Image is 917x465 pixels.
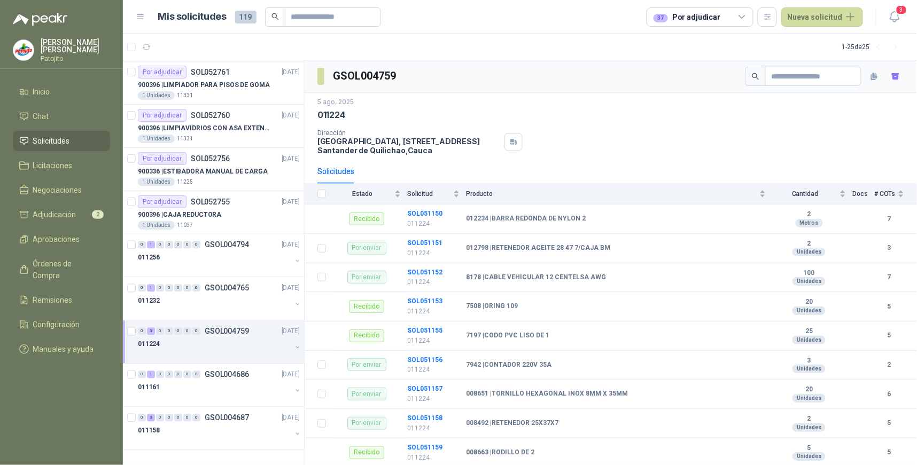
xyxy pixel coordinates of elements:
div: 0 [156,241,164,249]
div: 0 [192,285,200,292]
div: 0 [174,371,182,379]
div: 0 [156,328,164,335]
p: Dirección [317,129,500,137]
a: Remisiones [13,290,110,310]
a: Adjudicación2 [13,204,110,225]
span: Manuales y ayuda [33,343,94,355]
a: SOL051150 [407,210,442,217]
div: 0 [165,328,173,335]
div: Por enviar [347,242,386,255]
div: Por adjudicar [654,11,720,23]
a: SOL051158 [407,414,442,422]
a: SOL051155 [407,327,442,334]
div: 0 [192,241,200,249]
div: 0 [138,328,146,335]
b: 7508 | ORING 109 [466,302,518,311]
div: 3 [147,328,155,335]
th: Solicitud [407,184,466,204]
a: SOL051151 [407,239,442,247]
p: 900396 | LIMPIAVIDRIOS CON ASA EXTENSIBLE [138,123,271,133]
p: GSOL004794 [205,241,249,249]
div: 0 [183,414,191,422]
p: 011224 [407,306,460,317]
div: 1 [147,371,155,379]
div: 0 [165,241,173,249]
p: 900396 | CAJA REDUCTORA [138,210,221,220]
button: Nueva solicitud [781,7,863,27]
span: Remisiones [33,294,73,306]
h1: Mis solicitudes [158,9,227,25]
span: Inicio [33,86,50,98]
div: 0 [183,371,191,379]
a: 0 1 0 0 0 0 0 GSOL004794[DATE] 011256 [138,239,302,273]
p: 011224 [407,219,460,229]
div: Por enviar [347,271,386,283]
p: 11225 [177,178,193,186]
p: 011224 [407,453,460,463]
div: 1 - 25 de 25 [842,38,904,56]
b: 2 [874,360,904,370]
span: Cantidad [772,190,837,198]
th: Docs [852,184,874,204]
div: 0 [183,241,191,249]
p: [DATE] [282,413,300,423]
p: GSOL004686 [205,371,249,379]
div: Recibido [349,329,384,342]
p: 011224 [407,365,460,375]
b: 008492 | RETENEDOR 25X37X7 [466,419,558,428]
p: [GEOGRAPHIC_DATA], [STREET_ADDRESS] Santander de Quilichao , Cauca [317,137,500,155]
a: Por adjudicarSOL052755[DATE] 900396 |CAJA REDUCTORA1 Unidades11037 [123,191,304,234]
p: 011232 [138,296,160,306]
span: search [271,13,279,20]
a: 0 3 0 0 0 0 0 GSOL004759[DATE] 011224 [138,325,302,359]
div: 0 [174,328,182,335]
div: Recibido [349,300,384,313]
p: 11331 [177,91,193,100]
a: SOL051159 [407,444,442,451]
p: GSOL004759 [205,328,249,335]
b: 20 [772,298,846,306]
b: SOL051153 [407,297,442,305]
div: 1 Unidades [138,91,175,100]
p: SOL052760 [191,112,230,119]
p: 900396 | LIMPIADOR PARA PISOS DE GOMA [138,80,270,90]
img: Logo peakr [13,13,67,26]
p: [DATE] [282,370,300,380]
b: 100 [772,269,846,278]
th: Producto [466,184,772,204]
a: Inicio [13,82,110,102]
b: 8178 | CABLE VEHICULAR 12 CENTELSA AWG [466,273,606,282]
a: Configuración [13,314,110,335]
a: SOL051152 [407,269,442,276]
b: 6 [874,389,904,399]
div: 0 [165,371,173,379]
th: # COTs [874,184,917,204]
a: Licitaciones [13,155,110,176]
a: Manuales y ayuda [13,339,110,359]
div: Unidades [792,336,826,344]
p: GSOL004765 [205,285,249,292]
span: Licitaciones [33,160,73,171]
p: [DATE] [282,111,300,121]
span: Negociaciones [33,184,82,196]
span: Adjudicación [33,209,76,220]
span: Chat [33,111,49,122]
img: Company Logo [13,40,34,60]
a: Por adjudicarSOL052761[DATE] 900396 |LIMPIADOR PARA PISOS DE GOMA1 Unidades11331 [123,61,304,105]
div: Por enviar [347,388,386,400]
div: 0 [192,414,200,422]
div: 0 [183,285,191,292]
p: GSOL004687 [205,414,249,422]
b: 5 [772,444,846,453]
div: Por adjudicar [138,195,186,208]
p: 011224 [407,394,460,404]
th: Estado [332,184,407,204]
div: 0 [138,371,146,379]
p: 011224 [407,248,460,258]
p: [DATE] [282,283,300,294]
div: 0 [165,285,173,292]
a: 0 1 0 0 0 0 0 GSOL004686[DATE] 011161 [138,368,302,403]
b: 25 [772,327,846,336]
